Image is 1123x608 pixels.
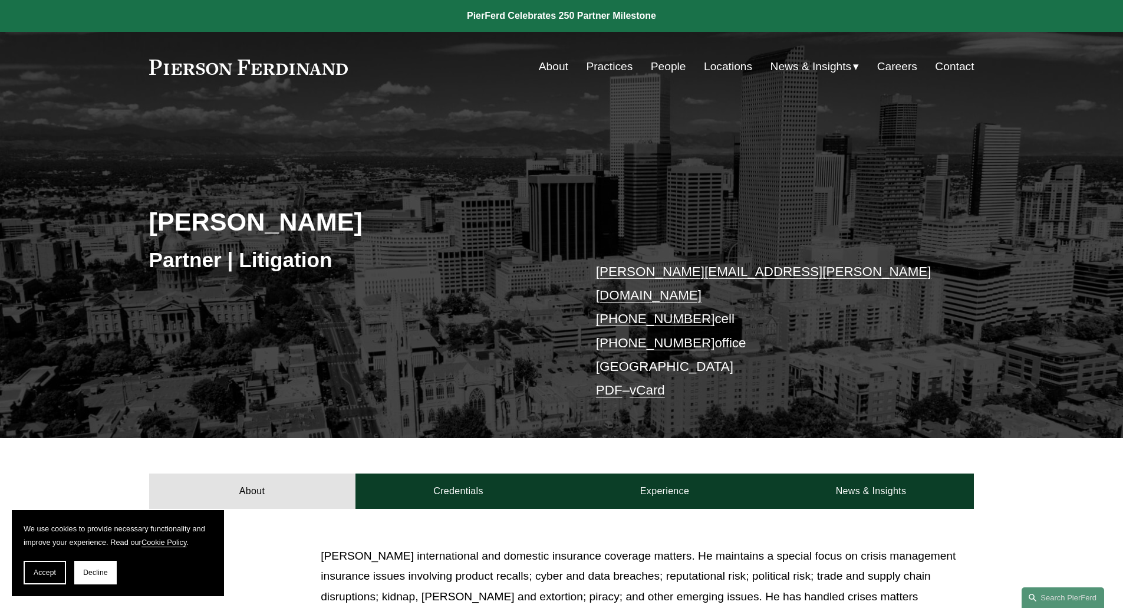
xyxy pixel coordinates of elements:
a: PDF [596,383,623,397]
a: [PERSON_NAME][EMAIL_ADDRESS][PERSON_NAME][DOMAIN_NAME] [596,264,931,303]
span: Accept [34,568,56,577]
a: [PHONE_NUMBER] [596,311,715,326]
a: People [651,55,686,78]
a: About [539,55,568,78]
p: cell office [GEOGRAPHIC_DATA] – [596,260,940,403]
a: About [149,474,355,509]
section: Cookie banner [12,510,224,596]
a: Search this site [1022,587,1104,608]
button: Accept [24,561,66,584]
h3: Partner | Litigation [149,247,562,273]
h2: [PERSON_NAME] [149,206,562,237]
a: Practices [586,55,633,78]
a: folder dropdown [770,55,859,78]
span: Decline [83,568,108,577]
a: News & Insights [768,474,974,509]
button: Decline [74,561,117,584]
a: Contact [935,55,974,78]
p: We use cookies to provide necessary functionality and improve your experience. Read our . [24,522,212,549]
a: Experience [562,474,768,509]
a: Careers [877,55,917,78]
a: vCard [630,383,665,397]
span: News & Insights [770,57,852,77]
a: Locations [704,55,752,78]
a: Credentials [355,474,562,509]
a: [PHONE_NUMBER] [596,336,715,350]
a: Cookie Policy [141,538,187,547]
